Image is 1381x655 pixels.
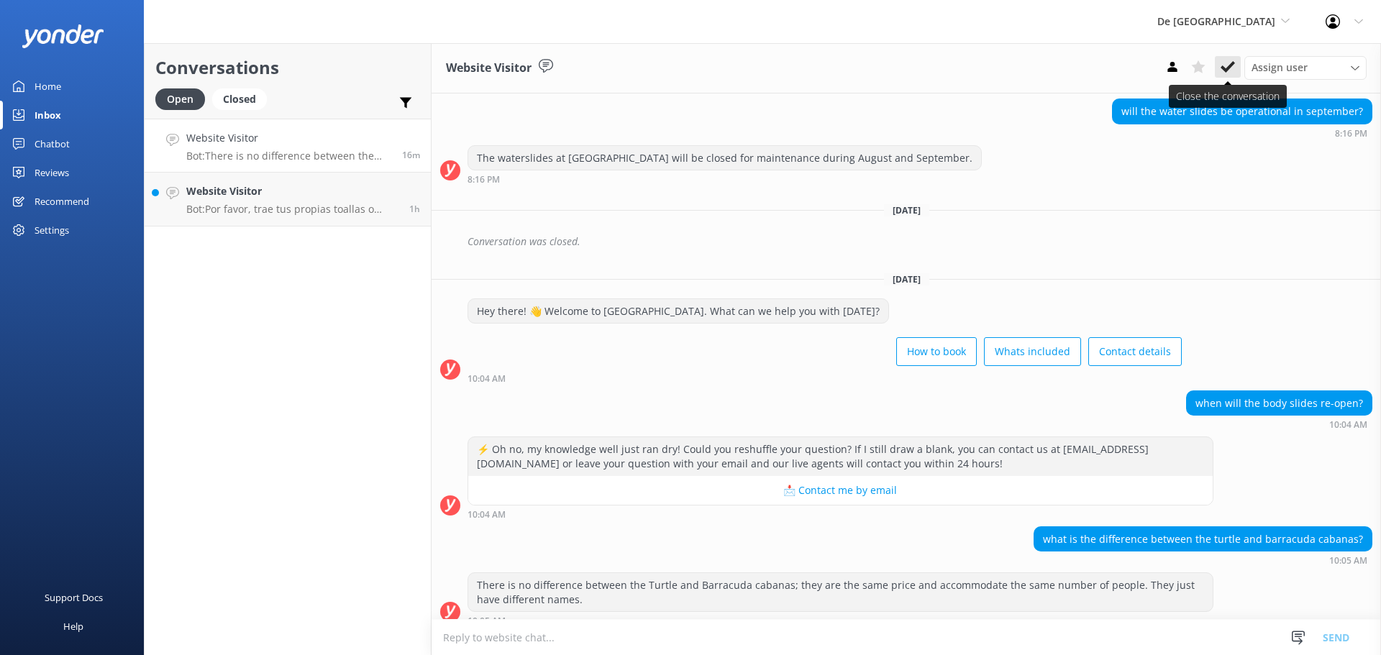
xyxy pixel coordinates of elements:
[45,583,103,612] div: Support Docs
[186,203,398,216] p: Bot: Por favor, trae tus propias toallas o cómpralas en la tienda de regalos de la isla. Si has r...
[1157,14,1275,28] span: De [GEOGRAPHIC_DATA]
[468,373,1182,383] div: Aug 24 2025 10:04am (UTC -04:00) America/Caracas
[468,617,506,626] strong: 10:05 AM
[35,187,89,216] div: Recommend
[1187,391,1372,416] div: when will the body slides re-open?
[1088,337,1182,366] button: Contact details
[1186,419,1372,429] div: Aug 24 2025 10:04am (UTC -04:00) America/Caracas
[884,204,929,216] span: [DATE]
[186,150,391,162] p: Bot: There is no difference between the Turtle and Barracuda cabanas; they are the same price and...
[63,612,83,641] div: Help
[446,59,532,78] h3: Website Visitor
[35,158,69,187] div: Reviews
[468,299,888,324] div: Hey there! 👋 Welcome to [GEOGRAPHIC_DATA]. What can we help you with [DATE]?
[1329,421,1367,429] strong: 10:04 AM
[155,88,205,110] div: Open
[468,510,506,519] strong: 10:04 AM
[884,273,929,285] span: [DATE]
[145,173,431,226] a: Website VisitorBot:Por favor, trae tus propias toallas o cómpralas en la tienda de regalos de la ...
[984,337,1081,366] button: Whats included
[1252,60,1308,75] span: Assign user
[35,101,61,129] div: Inbox
[468,615,1213,626] div: Aug 24 2025 10:05am (UTC -04:00) America/Caracas
[186,130,391,146] h4: Website Visitor
[155,91,212,106] a: Open
[468,146,981,170] div: The waterslides at [GEOGRAPHIC_DATA] will be closed for maintenance during August and September.
[22,24,104,48] img: yonder-white-logo.png
[440,229,1372,254] div: 2025-08-18T11:54:00.234
[1034,555,1372,565] div: Aug 24 2025 10:05am (UTC -04:00) America/Caracas
[468,437,1213,475] div: ⚡ Oh no, my knowledge well just ran dry! Could you reshuffle your question? If I still draw a bla...
[468,573,1213,611] div: There is no difference between the Turtle and Barracuda cabanas; they are the same price and acco...
[468,375,506,383] strong: 10:04 AM
[145,119,431,173] a: Website VisitorBot:There is no difference between the Turtle and Barracuda cabanas; they are the ...
[409,203,420,215] span: Aug 24 2025 08:50am (UTC -04:00) America/Caracas
[186,183,398,199] h4: Website Visitor
[1112,128,1372,138] div: Aug 17 2025 08:16pm (UTC -04:00) America/Caracas
[35,72,61,101] div: Home
[155,54,420,81] h2: Conversations
[896,337,977,366] button: How to book
[468,229,1372,254] div: Conversation was closed.
[212,91,274,106] a: Closed
[35,129,70,158] div: Chatbot
[468,174,982,184] div: Aug 17 2025 08:16pm (UTC -04:00) America/Caracas
[468,175,500,184] strong: 8:16 PM
[1113,99,1372,124] div: will the water slides be operational in september?
[402,149,420,161] span: Aug 24 2025 10:05am (UTC -04:00) America/Caracas
[35,216,69,244] div: Settings
[1335,129,1367,138] strong: 8:16 PM
[1034,527,1372,551] div: what is the difference between the turtle and barracuda cabanas?
[212,88,267,110] div: Closed
[1244,56,1367,79] div: Assign User
[468,509,1213,519] div: Aug 24 2025 10:04am (UTC -04:00) America/Caracas
[468,476,1213,505] button: 📩 Contact me by email
[1329,556,1367,565] strong: 10:05 AM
